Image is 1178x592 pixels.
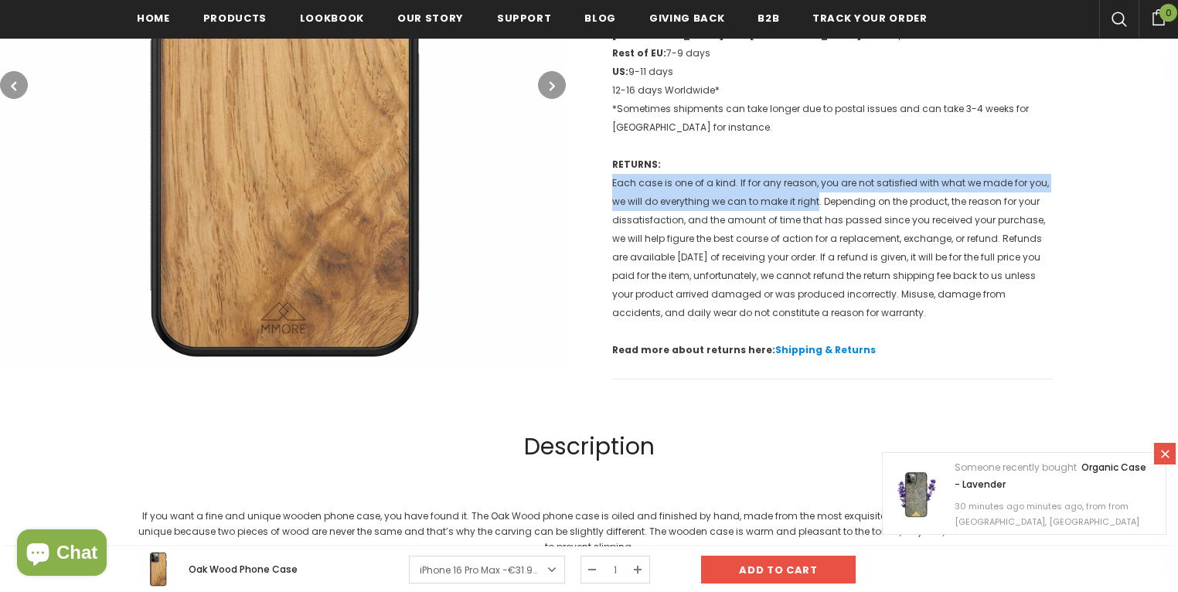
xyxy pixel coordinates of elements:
span: support [497,11,552,26]
span: Someone recently bought [955,461,1077,474]
span: Blog [584,11,616,26]
span: B2B [758,11,779,26]
strong: US: [612,65,628,78]
span: 0 [1159,4,1177,22]
inbox-online-store-chat: Shopify online store chat [12,529,111,580]
span: Description [524,430,655,463]
p: 2-3 days 7-9 days 9-11 days 12-16 days Worldwide* *Sometimes shipments can take longer due to pos... [612,26,1053,137]
span: Lookbook [300,11,364,26]
span: Oak Wood Phone Case [189,563,298,576]
input: Add to cart [701,556,856,583]
span: 30 minutes ago minutes ago, from from [GEOGRAPHIC_DATA], [GEOGRAPHIC_DATA] [955,500,1139,528]
span: Giving back [649,11,724,26]
strong: Read more about returns here: [612,343,876,356]
span: Products [203,11,267,26]
span: Home [137,11,170,26]
strong: Rest of EU: [612,46,666,60]
p: Each case is one of a kind. If for any reason, you are not satisfied with what we made for you, w... [612,155,1053,322]
a: Shipping & Returns [775,343,876,356]
div: If you want a fine and unique wooden phone case, you have found it. The Oak Wood phone case is oi... [137,509,1041,555]
strong: RETURNS: [612,158,661,171]
span: €31.90EUR [508,563,556,577]
a: 0 [1139,7,1178,26]
a: iPhone 16 Pro Max -€31.90EUR [409,556,565,583]
span: Our Story [397,11,464,26]
span: Track your order [812,11,927,26]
